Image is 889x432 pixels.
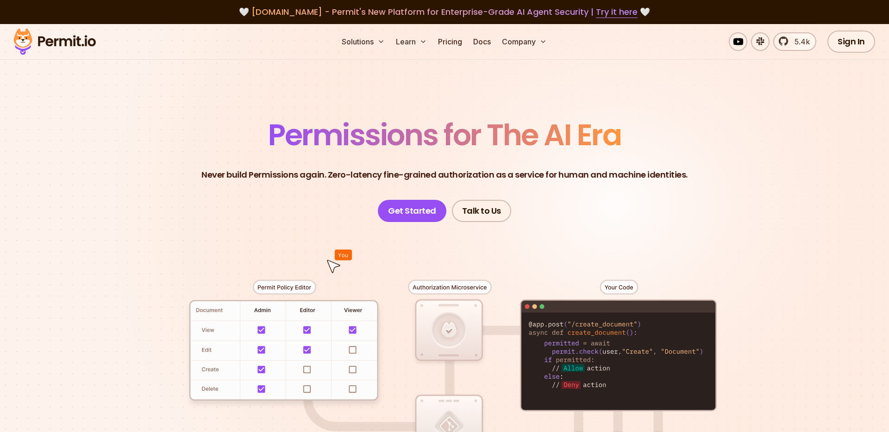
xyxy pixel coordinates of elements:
p: Never build Permissions again. Zero-latency fine-grained authorization as a service for human and... [201,168,688,181]
img: Permit logo [9,26,100,57]
button: Company [498,32,551,51]
a: Docs [470,32,495,51]
span: 5.4k [789,36,810,47]
a: Sign In [827,31,875,53]
button: Learn [392,32,431,51]
span: [DOMAIN_NAME] - Permit's New Platform for Enterprise-Grade AI Agent Security | [251,6,638,18]
a: Get Started [378,200,446,222]
span: Permissions for The AI Era [268,114,621,155]
button: Solutions [338,32,388,51]
a: 5.4k [773,32,816,51]
a: Talk to Us [452,200,511,222]
a: Try it here [596,6,638,18]
div: 🤍 🤍 [22,6,867,19]
a: Pricing [434,32,466,51]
